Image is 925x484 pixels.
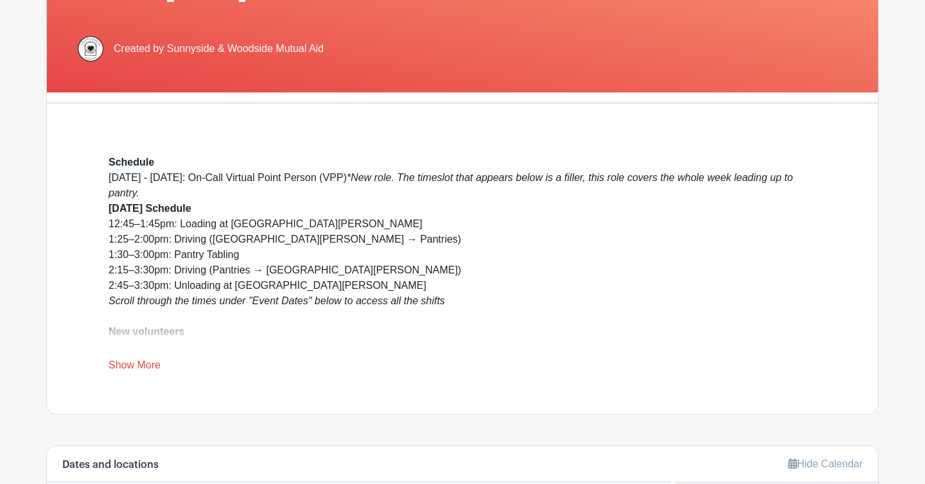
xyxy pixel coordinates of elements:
em: Scroll through the times under "Event Dates" below to access all the shifts [109,295,445,306]
a: loading [430,341,464,352]
h6: Dates and locations [62,459,159,471]
span: Created by Sunnyside & Woodside Mutual Aid [114,41,324,56]
a: Show More [109,359,161,376]
strong: [DATE] Schedule [109,203,191,214]
strong: New volunteers [109,326,184,337]
a: tabling [500,341,530,352]
img: 256.png [78,36,103,62]
a: VPP [409,341,428,352]
em: *New role. The timeslot that appears below is a filler, this role covers the whole week leading u... [109,172,793,198]
strong: Schedule [109,157,154,168]
a: Hide Calendar [788,458,863,469]
a: unloading [553,341,597,352]
a: driving [466,341,497,352]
